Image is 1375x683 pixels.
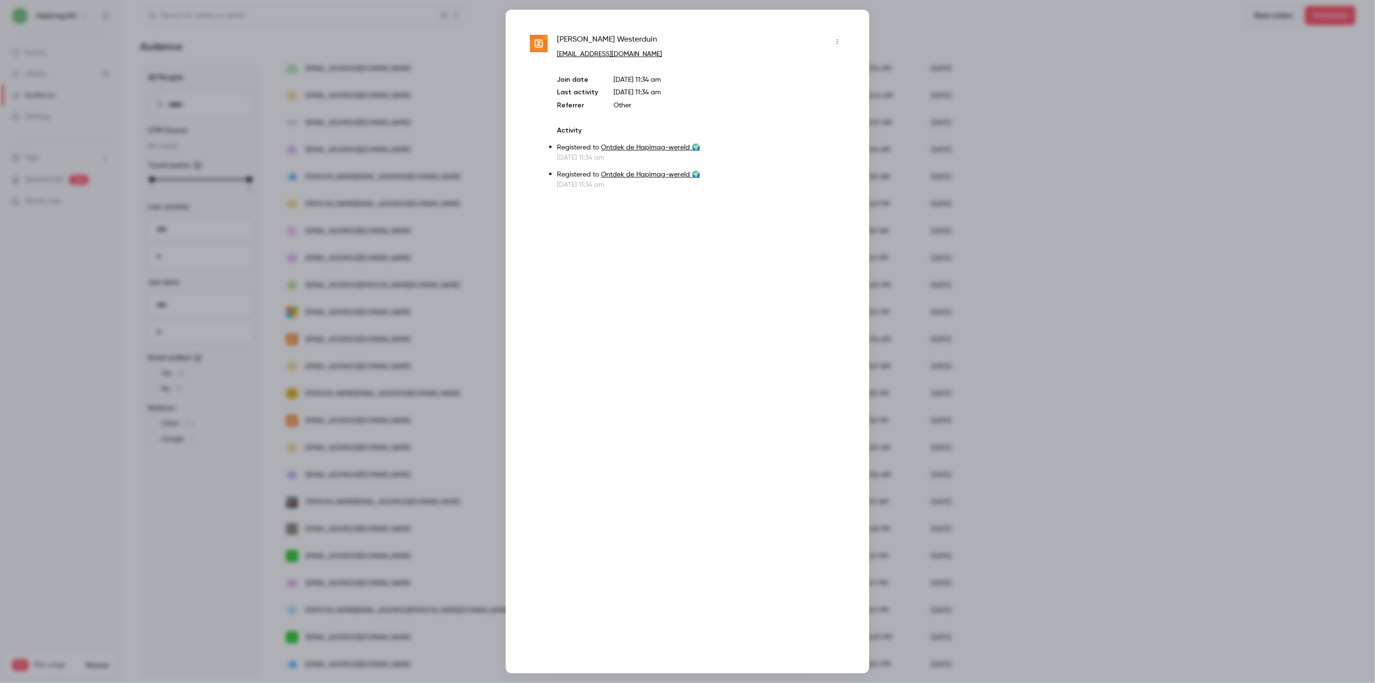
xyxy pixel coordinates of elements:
img: casema.nl [530,35,548,53]
span: [DATE] 11:34 am [614,89,661,96]
p: Registered to [557,170,845,180]
p: [DATE] 11:34 am [557,153,845,163]
p: [DATE] 11:34 am [557,180,845,190]
p: [DATE] 11:34 am [614,75,845,85]
a: [EMAIL_ADDRESS][DOMAIN_NAME] [557,51,662,58]
p: Referrer [557,101,599,110]
p: Other [614,101,845,110]
a: Ontdek de Hapimag-wereld 🌍 [601,144,701,151]
span: [PERSON_NAME] Westerduin [557,34,658,49]
p: Join date [557,75,599,85]
p: Last activity [557,88,599,98]
a: Ontdek de Hapimag-wereld 🌍 [601,171,701,178]
p: Registered to [557,143,845,153]
p: Activity [557,126,845,135]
